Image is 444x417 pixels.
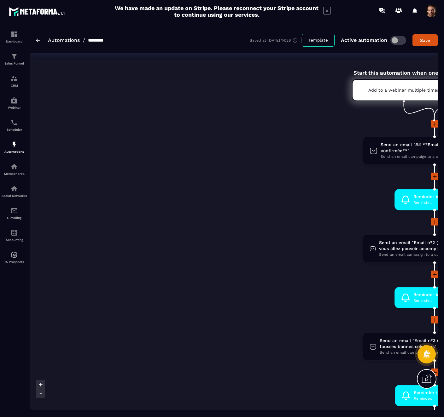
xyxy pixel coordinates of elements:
[250,37,302,43] div: Saved at
[10,97,18,104] img: automations
[48,37,80,43] a: Automations
[2,158,27,180] a: automationsautomationsMember area
[368,88,439,93] p: Add to a webinar multiple times
[341,37,387,43] p: Active automation
[83,37,85,43] span: /
[9,6,66,17] img: logo
[302,34,335,47] button: Template
[2,106,27,109] p: Webinar
[2,150,27,153] p: Automations
[2,172,27,175] p: Member area
[417,37,434,43] div: Save
[2,202,27,224] a: emailemailE-mailing
[10,31,18,38] img: formation
[412,34,438,46] button: Save
[2,136,27,158] a: automationsautomationsAutomations
[2,180,27,202] a: social-networksocial-networkSocial Networks
[2,40,27,43] p: Dashboard
[10,185,18,192] img: social-network
[36,38,40,42] img: arrow
[2,70,27,92] a: formationformationCRM
[2,26,27,48] a: formationformationDashboard
[113,5,320,18] h2: We have made an update on Stripe. Please reconnect your Stripe account to continue using our serv...
[2,62,27,65] p: Sales Funnel
[2,48,27,70] a: formationformationSales Funnel
[268,38,291,43] p: [DATE] 14:26
[2,260,27,264] p: IA Prospects
[10,207,18,214] img: email
[2,194,27,197] p: Social Networks
[10,53,18,60] img: formation
[10,229,18,237] img: accountant
[2,84,27,87] p: CRM
[2,238,27,242] p: Accounting
[10,141,18,148] img: automations
[2,114,27,136] a: schedulerschedulerScheduler
[10,163,18,170] img: automations
[10,75,18,82] img: formation
[2,128,27,131] p: Scheduler
[2,92,27,114] a: automationsautomationsWebinar
[2,216,27,220] p: E-mailing
[10,119,18,126] img: scheduler
[10,251,18,259] img: automations
[2,224,27,246] a: accountantaccountantAccounting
